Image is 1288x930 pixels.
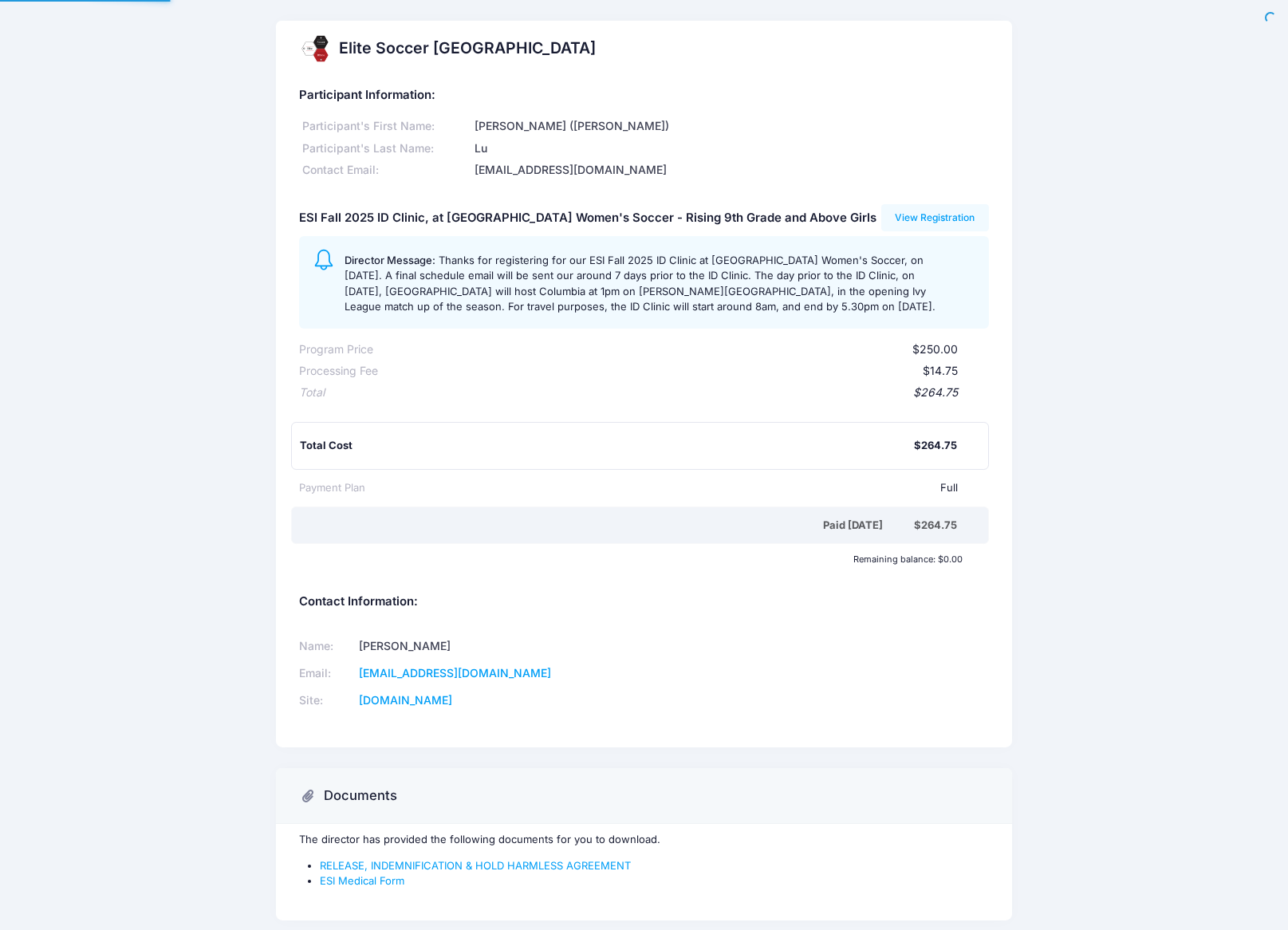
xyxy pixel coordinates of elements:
span: $250.00 [912,342,958,356]
span: Director Message: [345,254,435,266]
div: Payment Plan [299,480,365,496]
td: Name: [299,632,353,660]
div: $14.75 [378,363,957,380]
td: Site: [299,687,353,714]
a: View Registration [881,204,989,231]
div: Program Price [299,341,373,358]
h5: Contact Information: [299,595,988,609]
div: Full [365,480,957,496]
a: [EMAIL_ADDRESS][DOMAIN_NAME] [359,666,551,680]
td: [PERSON_NAME] [353,632,623,660]
div: Paid [DATE] [302,518,913,534]
div: [EMAIL_ADDRESS][DOMAIN_NAME] [471,162,988,179]
div: Participant's Last Name: [299,140,471,157]
h5: Participant Information: [299,89,988,103]
div: [PERSON_NAME] ([PERSON_NAME]) [471,118,988,135]
span: Thanks for registering for our ESI Fall 2025 ID Clinic at [GEOGRAPHIC_DATA] Women's Soccer, on [D... [345,254,935,313]
div: Lu [471,140,988,157]
div: Total [299,384,325,401]
div: $264.75 [914,518,957,534]
a: [DOMAIN_NAME] [359,693,452,707]
p: The director has provided the following documents for you to download. [299,832,988,848]
div: Participant's First Name: [299,118,471,135]
td: Email: [299,660,353,687]
div: Total Cost [300,438,913,454]
h5: ESI Fall 2025 ID Clinic, at [GEOGRAPHIC_DATA] Women's Soccer - Rising 9th Grade and Above Girls [299,211,876,226]
div: Remaining balance: $0.00 [292,554,971,564]
div: $264.75 [325,384,957,401]
h3: Documents [324,788,397,804]
a: RELEASE, INDEMNIFICATION & HOLD HARMLESS AGREEMENT [320,859,631,872]
div: Processing Fee [299,363,378,380]
a: ESI Medical Form [320,874,404,887]
h2: Elite Soccer [GEOGRAPHIC_DATA] [339,39,596,57]
div: Contact Email: [299,162,471,179]
div: $264.75 [914,438,957,454]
